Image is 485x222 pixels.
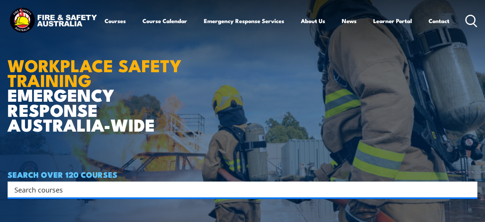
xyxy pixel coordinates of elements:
a: About Us [301,12,325,30]
form: Search form [16,184,462,195]
a: News [342,12,357,30]
button: Search magnifier button [464,184,475,195]
a: Contact [429,12,449,30]
input: Search input [14,184,461,195]
a: Learner Portal [373,12,412,30]
a: Emergency Response Services [204,12,284,30]
a: Course Calendar [142,12,187,30]
h4: SEARCH OVER 120 COURSES [8,170,477,179]
a: Courses [105,12,126,30]
strong: WORKPLACE SAFETY TRAINING [8,52,181,93]
h1: EMERGENCY RESPONSE AUSTRALIA-WIDE [8,39,193,132]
